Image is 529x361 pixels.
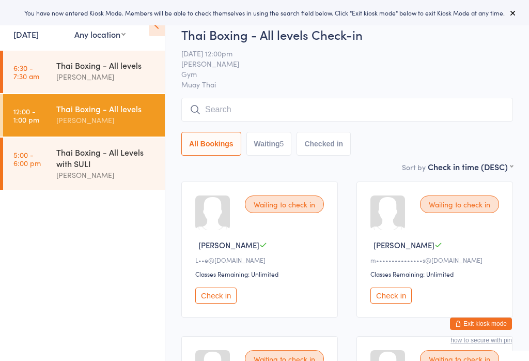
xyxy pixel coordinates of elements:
[13,28,39,40] a: [DATE]
[198,239,259,250] span: [PERSON_NAME]
[3,94,165,137] a: 12:00 -1:00 pmThai Boxing - All levels[PERSON_NAME]
[181,69,497,79] span: Gym
[402,162,426,172] label: Sort by
[181,98,513,122] input: Search
[420,195,499,213] div: Waiting to check in
[245,195,324,213] div: Waiting to check in
[56,71,156,83] div: [PERSON_NAME]
[450,318,512,330] button: Exit kiosk mode
[181,48,497,58] span: [DATE] 12:00pm
[374,239,434,250] span: [PERSON_NAME]
[56,103,156,114] div: Thai Boxing - All levels
[195,255,327,264] div: L••e@[DOMAIN_NAME]
[13,151,41,167] time: 5:00 - 6:00 pm
[56,169,156,181] div: [PERSON_NAME]
[181,26,513,43] h2: Thai Boxing - All levels Check-in
[3,51,165,93] a: 6:30 -7:30 amThai Boxing - All levels[PERSON_NAME]
[181,58,497,69] span: [PERSON_NAME]
[370,255,502,264] div: m•••••••••••••••s@[DOMAIN_NAME]
[195,269,327,278] div: Classes Remaining: Unlimited
[246,132,292,156] button: Waiting5
[13,107,39,124] time: 12:00 - 1:00 pm
[428,161,513,172] div: Check in time (DESC)
[297,132,351,156] button: Checked in
[3,138,165,190] a: 5:00 -6:00 pmThai Boxing - All Levels with SULI[PERSON_NAME]
[13,64,39,80] time: 6:30 - 7:30 am
[17,8,512,17] div: You have now entered Kiosk Mode. Members will be able to check themselves in using the search fie...
[56,59,156,71] div: Thai Boxing - All levels
[181,132,241,156] button: All Bookings
[74,28,126,40] div: Any location
[181,79,513,89] span: Muay Thai
[195,288,237,304] button: Check in
[280,140,284,148] div: 5
[370,288,412,304] button: Check in
[56,146,156,169] div: Thai Boxing - All Levels with SULI
[370,269,502,278] div: Classes Remaining: Unlimited
[56,114,156,126] div: [PERSON_NAME]
[450,337,512,344] button: how to secure with pin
